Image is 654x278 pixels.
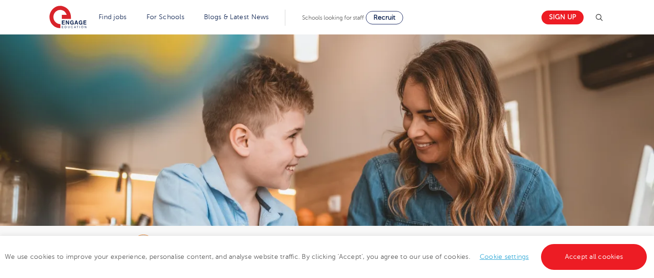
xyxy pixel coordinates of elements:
[49,6,87,30] img: Engage Education
[99,13,127,21] a: Find jobs
[480,253,529,260] a: Cookie settings
[147,13,184,21] a: For Schools
[5,253,649,260] span: We use cookies to improve your experience, personalise content, and analyse website traffic. By c...
[302,14,364,21] span: Schools looking for staff
[204,13,269,21] a: Blogs & Latest News
[541,244,647,270] a: Accept all cookies
[373,14,395,21] span: Recruit
[541,11,584,24] a: Sign up
[366,11,403,24] a: Recruit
